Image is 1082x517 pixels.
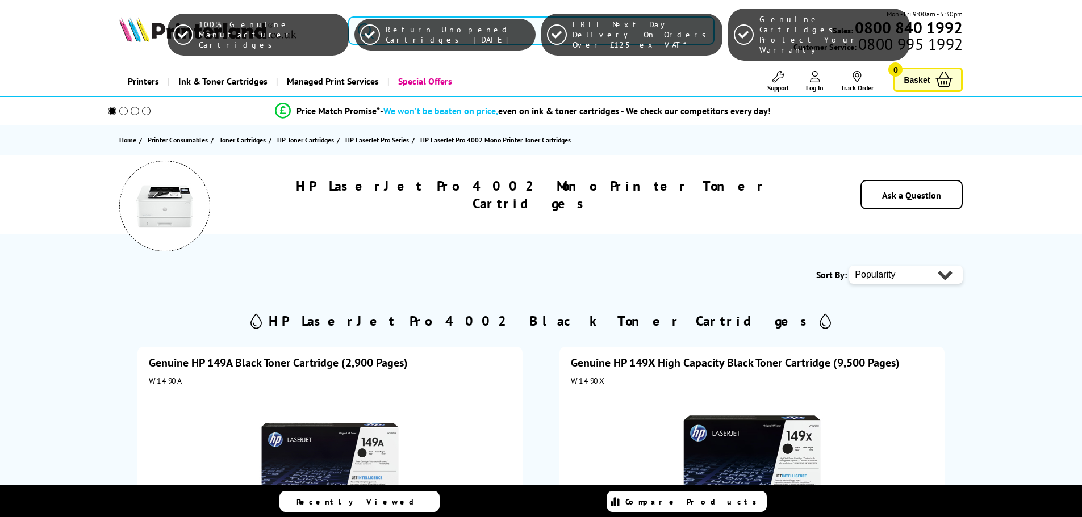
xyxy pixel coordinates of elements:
[386,24,529,45] span: Return Unopened Cartridges [DATE]
[136,178,193,234] img: HP LaserJet Pro 4002 Mono Printer Toner Cartridges
[767,83,789,92] span: Support
[219,134,269,146] a: Toner Cartridges
[296,497,425,507] span: Recently Viewed
[199,19,342,50] span: 100% Genuine Manufacturer Cartridges
[244,177,818,212] h1: HP LaserJet Pro 4002 Mono Printer Toner Cartridges
[882,190,941,201] a: Ask a Question
[380,105,771,116] div: - even on ink & toner cartridges - We check our competitors every day!
[277,134,337,146] a: HP Toner Cartridges
[296,105,380,116] span: Price Match Promise*
[383,105,498,116] span: We won’t be beaten on price,
[276,67,387,96] a: Managed Print Services
[904,72,930,87] span: Basket
[168,67,276,96] a: Ink & Toner Cartridges
[888,62,903,77] span: 0
[178,67,268,96] span: Ink & Toner Cartridges
[607,491,767,512] a: Compare Products
[269,312,814,330] h2: HP LaserJet Pro 4002 Black Toner Cartridges
[767,71,789,92] a: Support
[571,355,900,370] a: Genuine HP 149X High Capacity Black Toner Cartridge (9,500 Pages)
[816,269,847,280] span: Sort By:
[759,14,903,55] span: Genuine Cartridges Protect Your Warranty
[387,67,461,96] a: Special Offers
[219,134,266,146] span: Toner Cartridges
[625,497,763,507] span: Compare Products
[149,376,511,386] div: W1490A
[279,491,440,512] a: Recently Viewed
[148,134,208,146] span: Printer Consumables
[119,134,139,146] a: Home
[277,134,334,146] span: HP Toner Cartridges
[345,134,412,146] a: HP LaserJet Pro Series
[571,376,933,386] div: W1490X
[420,136,571,144] span: HP LaserJet Pro 4002 Mono Printer Toner Cartridges
[345,134,409,146] span: HP LaserJet Pro Series
[119,67,168,96] a: Printers
[893,68,963,92] a: Basket 0
[841,71,874,92] a: Track Order
[573,19,716,50] span: FREE Next Day Delivery On Orders Over £125 ex VAT*
[806,71,824,92] a: Log In
[149,355,408,370] a: Genuine HP 149A Black Toner Cartridge (2,900 Pages)
[148,134,211,146] a: Printer Consumables
[93,101,954,121] li: modal_Promise
[806,83,824,92] span: Log In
